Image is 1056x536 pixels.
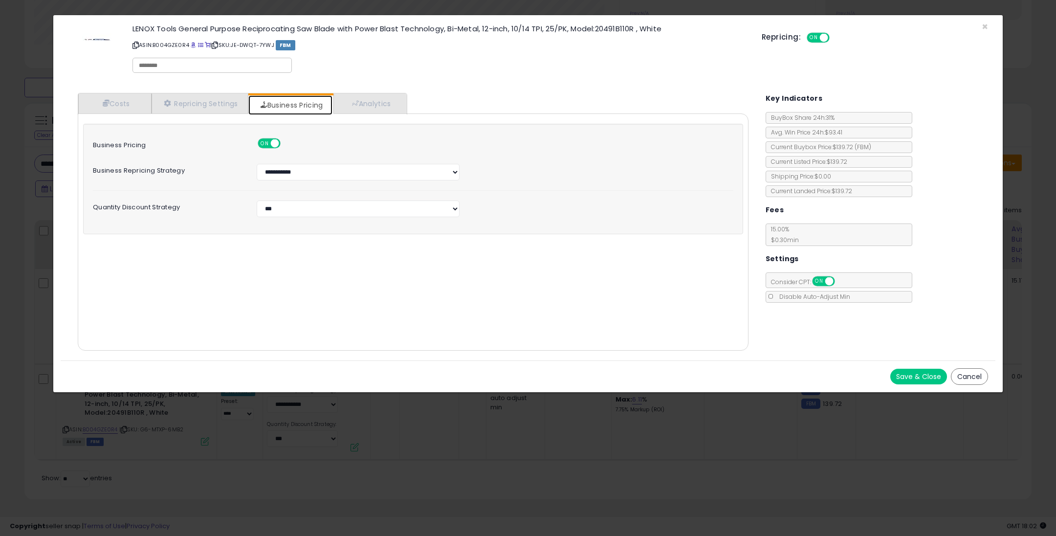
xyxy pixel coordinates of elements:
h5: Repricing: [762,33,801,41]
span: $139.72 [833,143,871,151]
a: Costs [78,93,152,113]
button: Cancel [951,368,988,385]
a: Business Pricing [248,95,333,115]
a: Repricing Settings [152,93,248,113]
label: Business Repricing Strategy [86,164,249,174]
img: 31qtTRMY+6L._SL60_.jpg [82,25,111,54]
a: Analytics [333,93,406,113]
a: Your listing only [205,41,210,49]
span: Shipping Price: $0.00 [766,172,831,180]
h5: Key Indicators [766,92,823,105]
span: ON [808,34,820,42]
label: Business Pricing [86,138,249,149]
span: Avg. Win Price 24h: $93.41 [766,128,842,136]
span: ( FBM ) [855,143,871,151]
span: Current Landed Price: $139.72 [766,187,852,195]
span: BuyBox Share 24h: 31% [766,113,835,122]
span: Current Buybox Price: [766,143,871,151]
span: Consider CPT: [766,278,848,286]
span: × [982,20,988,34]
h5: Fees [766,204,784,216]
span: OFF [833,277,849,286]
button: Save & Close [890,369,947,384]
span: FBM [276,40,295,50]
span: $0.30 min [766,236,799,244]
span: Disable Auto-Adjust Min [774,292,850,301]
span: Current Listed Price: $139.72 [766,157,847,166]
h3: LENOX Tools General Purpose Reciprocating Saw Blade with Power Blast Technology, Bi-Metal, 12-inc... [132,25,747,32]
a: BuyBox page [191,41,196,49]
span: OFF [828,34,844,42]
a: All offer listings [198,41,203,49]
h5: Settings [766,253,799,265]
span: ON [813,277,825,286]
span: 15.00 % [766,225,799,244]
span: ON [259,139,271,148]
span: OFF [279,139,294,148]
label: Quantity Discount Strategy [86,201,249,211]
p: ASIN: B004GZE0R4 | SKU: JE-DWQT-7YWJ [132,37,747,53]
